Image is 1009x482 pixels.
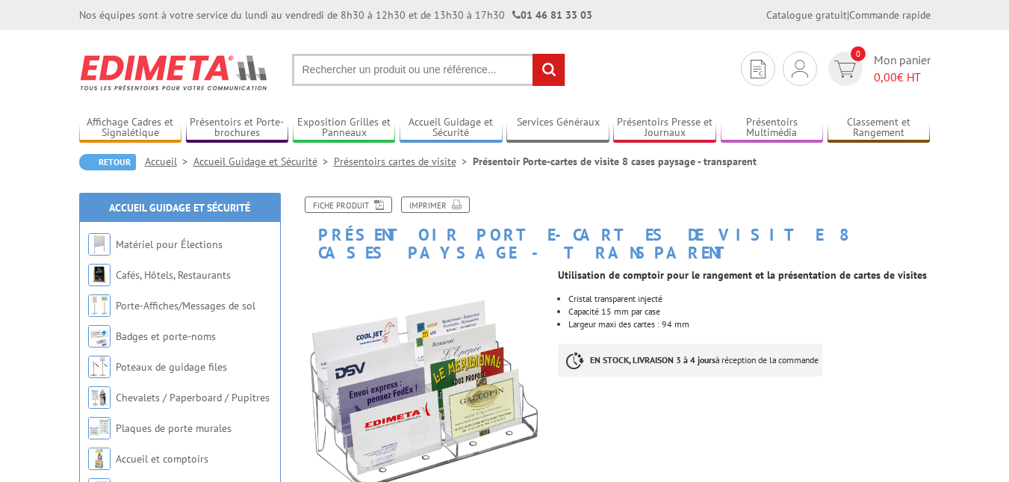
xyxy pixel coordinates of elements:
[825,52,931,86] a: devis rapide 0 Mon panier 0,00€ HT
[116,330,216,343] a: Badges et porte-noms
[116,268,231,282] a: Cafés, Hôtels, Restaurants
[473,154,757,169] li: Présentoir Porte-cartes de visite 8 cases paysage - transparent
[849,8,931,22] a: Commande rapide
[828,116,931,140] a: Classement et Rangement
[568,307,930,316] li: Capacité 15 mm par case
[88,356,111,378] img: Poteaux de guidage files
[401,197,470,213] a: Imprimer
[834,61,856,78] img: devis rapide
[116,360,227,374] a: Poteaux de guidage files
[79,7,592,22] div: Nos équipes sont à votre service du lundi au vendredi de 8h30 à 12h30 et de 13h30 à 17h30
[751,60,766,78] img: devis rapide
[79,45,270,100] img: Edimeta
[88,233,111,256] img: Matériel pour Élections
[792,60,808,78] img: devis rapide
[512,8,592,22] strong: 01 46 81 33 03
[568,320,930,329] li: Largeur maxi des cartes : 94 mm
[851,46,866,61] span: 0
[79,154,136,170] a: Retour
[874,52,931,86] span: Mon panier
[568,294,930,303] li: Cristal transparent injecté
[874,69,897,84] span: 0,00
[88,294,111,317] img: Porte-Affiches/Messages de sol
[145,155,193,168] a: Accueil
[766,7,931,22] div: |
[186,116,289,140] a: Présentoirs et Porte-brochures
[590,354,715,365] strong: EN STOCK, LIVRAISON 3 à 4 jours
[558,268,927,282] strong: Utilisation de comptoir pour le rangement et la présentation de cartes de visites
[116,299,255,312] a: Porte-Affiches/Messages de sol
[334,155,473,168] a: Présentoirs cartes de visite
[285,197,942,262] h1: Présentoir Porte-cartes de visite 8 cases paysage - transparent
[766,8,847,22] a: Catalogue gratuit
[292,54,565,86] input: Rechercher un produit ou une référence...
[506,116,609,140] a: Services Généraux
[874,69,931,86] span: € HT
[193,155,334,168] a: Accueil Guidage et Sécurité
[613,116,716,140] a: Présentoirs Presse et Journaux
[533,54,565,86] input: rechercher
[79,116,182,140] a: Affichage Cadres et Signalétique
[558,344,822,377] p: à réception de la commande
[293,116,396,140] a: Exposition Grilles et Panneaux
[400,116,503,140] a: Accueil Guidage et Sécurité
[109,201,250,214] a: Accueil Guidage et Sécurité
[88,325,111,347] img: Badges et porte-noms
[88,264,111,286] img: Cafés, Hôtels, Restaurants
[116,238,223,251] a: Matériel pour Élections
[305,197,392,213] a: Fiche produit
[721,116,824,140] a: Présentoirs Multimédia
